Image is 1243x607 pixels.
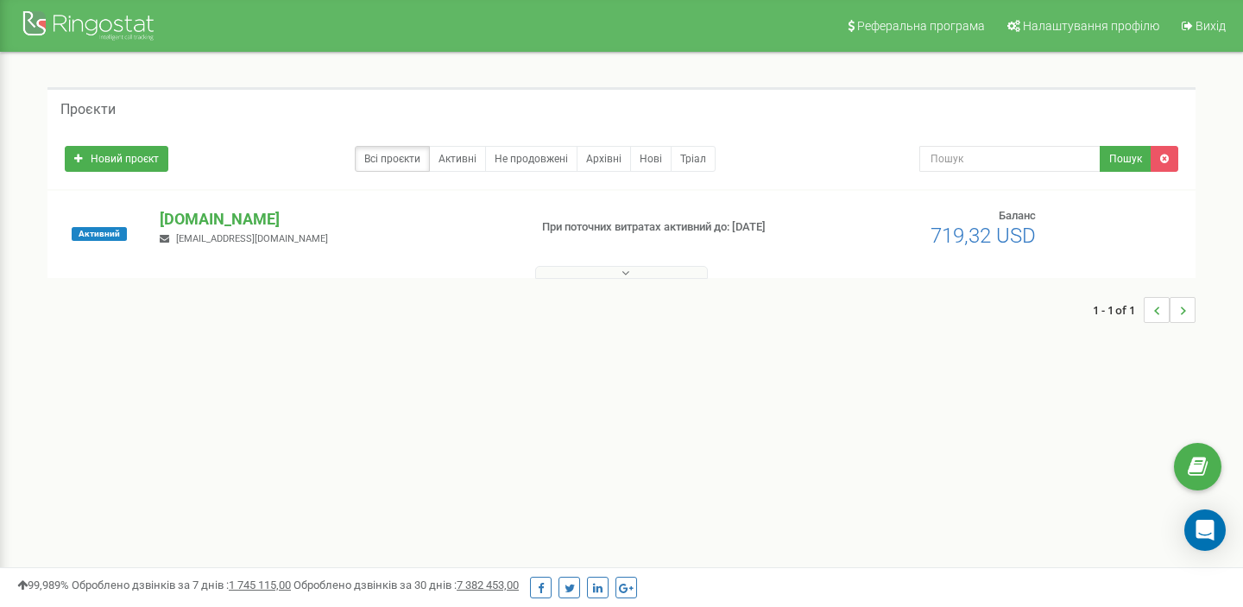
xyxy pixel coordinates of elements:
[485,146,577,172] a: Не продовжені
[999,209,1036,222] span: Баланс
[229,579,291,591] u: 1 745 115,00
[577,146,631,172] a: Архівні
[630,146,672,172] a: Нові
[931,224,1036,248] span: 719,32 USD
[72,227,127,241] span: Активний
[160,208,514,231] p: [DOMAIN_NAME]
[429,146,486,172] a: Активні
[857,19,985,33] span: Реферальна програма
[1100,146,1152,172] button: Пошук
[1093,280,1196,340] nav: ...
[60,102,116,117] h5: Проєкти
[176,233,328,244] span: [EMAIL_ADDRESS][DOMAIN_NAME]
[17,579,69,591] span: 99,989%
[919,146,1101,172] input: Пошук
[293,579,519,591] span: Оброблено дзвінків за 30 днів :
[671,146,716,172] a: Тріал
[355,146,430,172] a: Всі проєкти
[72,579,291,591] span: Оброблено дзвінків за 7 днів :
[1184,509,1226,551] div: Open Intercom Messenger
[1196,19,1226,33] span: Вихід
[542,219,801,236] p: При поточних витратах активний до: [DATE]
[1023,19,1159,33] span: Налаштування профілю
[457,579,519,591] u: 7 382 453,00
[65,146,168,172] a: Новий проєкт
[1093,297,1144,323] span: 1 - 1 of 1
